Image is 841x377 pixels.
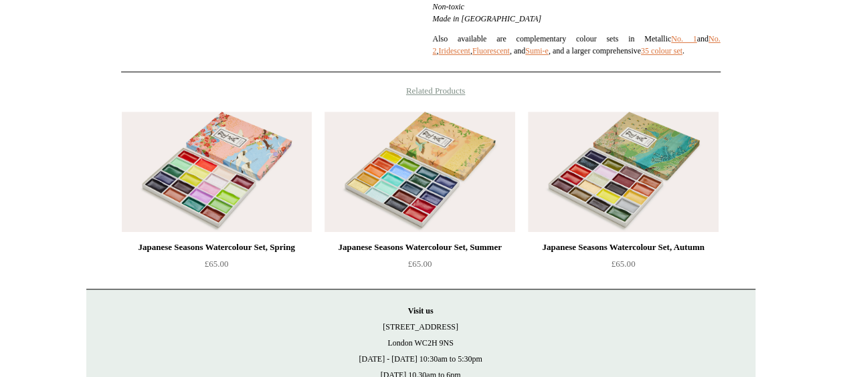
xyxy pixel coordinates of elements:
[408,306,434,316] strong: Visit us
[528,239,718,294] a: Japanese Seasons Watercolour Set, Autumn £65.00
[528,112,718,232] a: Japanese Seasons Watercolour Set, Autumn Japanese Seasons Watercolour Set, Autumn
[525,46,549,55] a: Sumi-e
[328,239,511,255] div: Japanese Seasons Watercolour Set, Summer
[324,239,515,294] a: Japanese Seasons Watercolour Set, Summer £65.00
[408,259,432,269] span: £65.00
[324,112,515,232] img: Japanese Seasons Watercolour Set, Summer
[122,112,312,232] a: Japanese Seasons Watercolour Set, Spring Japanese Seasons Watercolour Set, Spring
[432,2,541,23] em: Non-toxic
[438,46,470,55] a: Iridescent
[671,34,696,43] a: No. 1
[528,112,718,232] img: Japanese Seasons Watercolour Set, Autumn
[472,46,510,55] a: Fluorescent
[122,239,312,294] a: Japanese Seasons Watercolour Set, Spring £65.00
[531,239,715,255] div: Japanese Seasons Watercolour Set, Autumn
[324,112,515,232] a: Japanese Seasons Watercolour Set, Summer Japanese Seasons Watercolour Set, Summer
[432,14,541,23] span: Made in [GEOGRAPHIC_DATA]
[86,86,755,96] h4: Related Products
[122,112,312,232] img: Japanese Seasons Watercolour Set, Spring
[125,239,308,255] div: Japanese Seasons Watercolour Set, Spring
[432,33,720,57] p: Also available are complementary colour sets in Metallic and , , , and , and a larger comprehensi...
[205,259,229,269] span: £65.00
[641,46,682,55] a: 35 colour set
[612,259,636,269] span: £65.00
